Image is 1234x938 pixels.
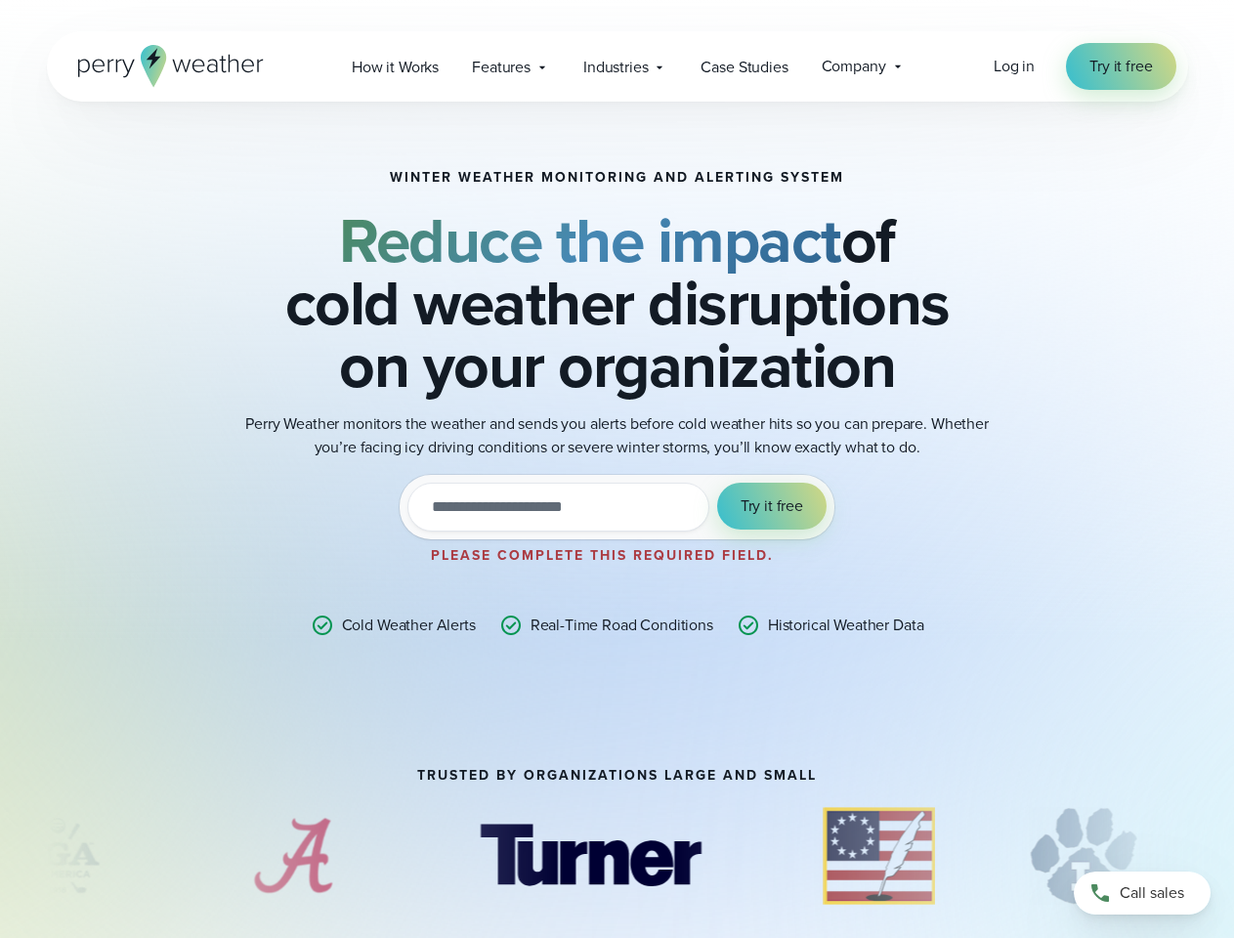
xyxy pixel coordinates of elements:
[342,614,476,637] p: Cold Weather Alerts
[339,194,841,286] strong: Reduce the impact
[768,614,924,637] p: Historical Weather Data
[227,412,1008,459] p: Perry Weather monitors the weather and sends you alerts before cold weather hits so you can prepa...
[583,56,648,79] span: Industries
[823,807,935,905] div: 4 of 9
[994,55,1035,77] span: Log in
[1066,43,1175,90] a: Try it free
[1029,807,1137,905] div: 5 of 9
[390,170,844,186] h1: Winter Weather Monitoring and Alerting System
[451,807,729,905] div: 3 of 9
[335,47,455,87] a: How it Works
[145,209,1090,397] h2: of cold weather disruptions on your organization
[1120,881,1184,905] span: Call sales
[684,47,804,87] a: Case Studies
[431,545,774,566] label: Please complete this required field.
[229,807,357,905] img: University-of-Alabama.svg
[352,56,439,79] span: How it Works
[741,494,803,518] span: Try it free
[717,483,827,530] button: Try it free
[417,768,817,784] h3: Trusted by organizations large and small
[47,807,1188,915] div: slideshow
[994,55,1035,78] a: Log in
[531,614,713,637] p: Real-Time Road Conditions
[822,55,886,78] span: Company
[1089,55,1152,78] span: Try it free
[451,807,729,905] img: Turner-Construction_1.svg
[229,807,357,905] div: 2 of 9
[701,56,787,79] span: Case Studies
[472,56,531,79] span: Features
[1074,872,1211,915] a: Call sales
